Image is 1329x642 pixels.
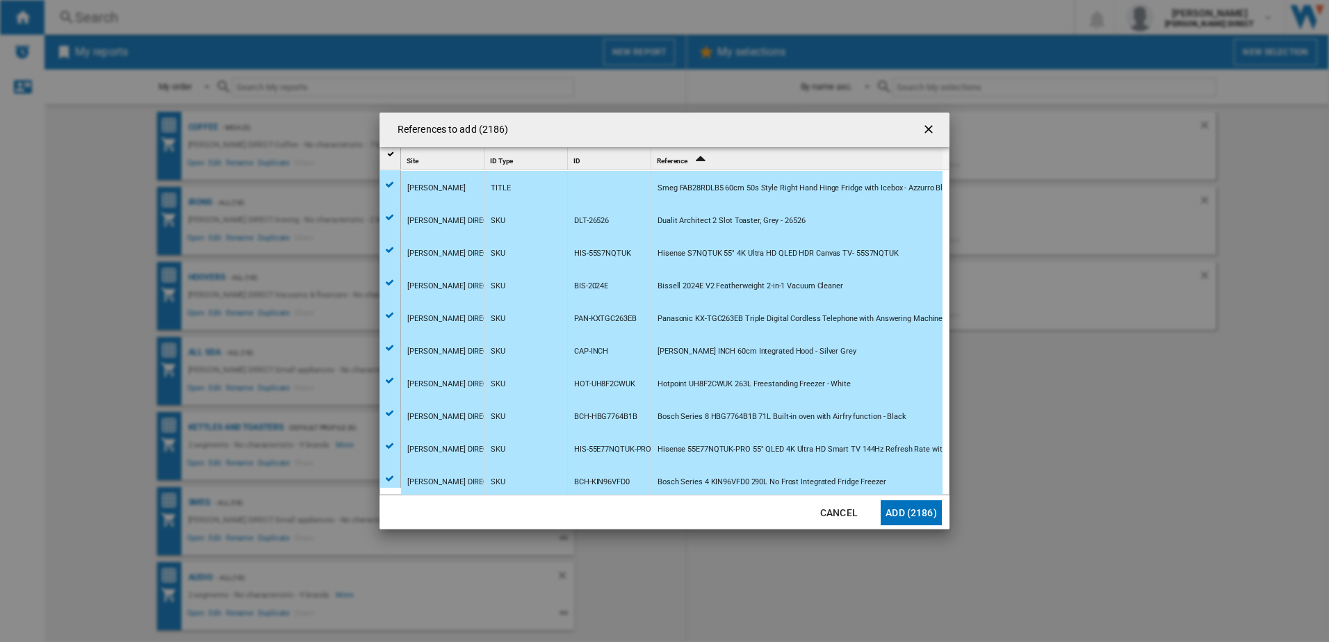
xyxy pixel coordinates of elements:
span: Sort Ascending [689,157,711,165]
div: SKU [491,368,505,400]
div: [PERSON_NAME] DIRECT [407,205,493,237]
div: SKU [491,303,505,335]
div: Site Sort None [404,148,484,170]
div: Hotpoint UH8F2CWUK 263L Freestanding Freezer - White [658,368,851,400]
div: HOT-UH8F2CWUK [574,368,635,400]
div: Bosch Series 4 KIN96VFD0 290L No Frost Integrated Fridge Freezer [658,466,886,498]
ng-md-icon: getI18NText('BUTTONS.CLOSE_DIALOG') [922,122,938,139]
button: getI18NText('BUTTONS.CLOSE_DIALOG') [916,116,944,144]
span: Reference [657,157,687,165]
div: HIS-55E77NQTUK-PRO [574,434,651,466]
div: Sort None [404,148,484,170]
button: Add (2186) [881,500,942,525]
div: [PERSON_NAME] [407,172,466,204]
div: SKU [491,270,505,302]
div: [PERSON_NAME] DIRECT [407,270,493,302]
div: DLT-26526 [574,205,609,237]
div: SKU [491,434,505,466]
div: ID Type Sort None [487,148,567,170]
div: [PERSON_NAME] DIRECT [407,401,493,433]
div: Hisense 55E77NQTUK-PRO 55" QLED 4K Ultra HD Smart TV 144Hz Refresh Rate with Freely [658,434,969,466]
div: BIS-2024E [574,270,608,302]
span: ID Type [490,157,513,165]
div: SKU [491,205,505,237]
div: [PERSON_NAME] INCH 60cm Integrated Hood - Silver Grey [658,336,856,368]
div: Smeg FAB28RDLB5 60cm 50s Style Right Hand Hinge Fridge with Icebox - Azzurro Blue [658,172,951,204]
div: CAP-INCH [574,336,608,368]
div: Hisense S7NQTUK 55" 4K Ultra HD QLED HDR Canvas TV- 55S7NQTUK [658,238,899,270]
div: Bosch Series 8 HBG7764B1B 71L Built-in oven with Airfry function - Black [658,401,906,433]
span: Site [407,157,418,165]
button: Cancel [808,500,870,525]
div: Bissell 2024E V2 Featherweight 2-in-1 Vacuum Cleaner [658,270,843,302]
div: Sort Ascending [654,148,943,170]
div: HIS-55S7NQTUK [574,238,631,270]
div: Sort None [487,148,567,170]
div: [PERSON_NAME] DIRECT [407,336,493,368]
div: Reference Sort Ascending [654,148,943,170]
div: PAN-KXTGC263EB [574,303,637,335]
h4: References to add (2186) [391,123,508,137]
div: SKU [491,401,505,433]
div: Sort None [571,148,651,170]
div: BCH-HBG7764B1B [574,401,637,433]
div: SKU [491,238,505,270]
div: BCH-KIN96VFD0 [574,466,630,498]
div: SKU [491,466,505,498]
div: [PERSON_NAME] DIRECT [407,466,493,498]
div: Panasonic KX-TGC263EB Triple Digital Cordless Telephone with Answering Machine [658,303,943,335]
div: TITLE [491,172,511,204]
div: [PERSON_NAME] DIRECT [407,434,493,466]
div: [PERSON_NAME] DIRECT [407,303,493,335]
div: [PERSON_NAME] DIRECT [407,368,493,400]
div: [PERSON_NAME] DIRECT [407,238,493,270]
div: ID Sort None [571,148,651,170]
span: ID [573,157,580,165]
div: SKU [491,336,505,368]
div: Dualit Architect 2 Slot Toaster, Grey - 26526 [658,205,806,237]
